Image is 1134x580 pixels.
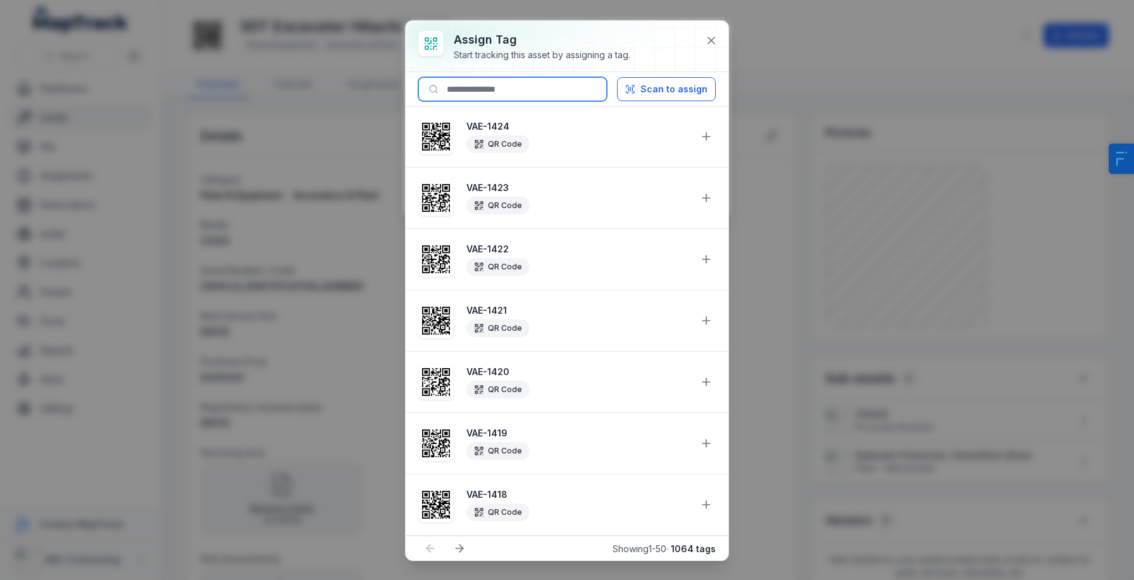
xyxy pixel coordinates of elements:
[466,319,530,337] div: QR Code
[466,197,530,214] div: QR Code
[466,442,530,460] div: QR Code
[466,182,689,194] strong: VAE-1423
[466,503,530,521] div: QR Code
[671,543,716,554] strong: 1064 tags
[466,258,530,276] div: QR Code
[613,543,716,554] span: Showing 1 - 50 ·
[466,304,689,317] strong: VAE-1421
[466,381,530,398] div: QR Code
[466,243,689,256] strong: VAE-1422
[466,427,689,440] strong: VAE-1419
[466,366,689,378] strong: VAE-1420
[617,77,716,101] button: Scan to assign
[466,488,689,501] strong: VAE-1418
[466,135,530,153] div: QR Code
[466,120,689,133] strong: VAE-1424
[454,49,630,61] div: Start tracking this asset by assigning a tag.
[454,31,630,49] h3: Assign tag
